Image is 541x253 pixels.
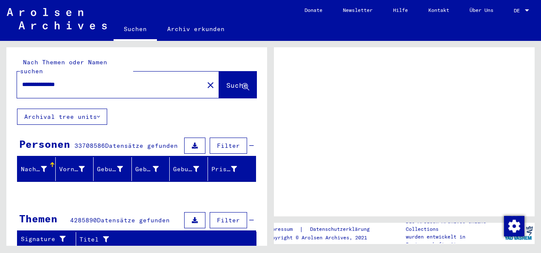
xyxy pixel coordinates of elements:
[80,235,239,244] div: Titel
[205,80,216,90] mat-icon: close
[19,136,70,152] div: Personen
[266,225,299,234] a: Impressum
[114,19,157,41] a: Suchen
[7,8,107,29] img: Arolsen_neg.svg
[105,142,178,149] span: Datensätze gefunden
[170,157,208,181] mat-header-cell: Geburtsdatum
[210,138,247,154] button: Filter
[132,157,170,181] mat-header-cell: Geburt‏
[97,216,170,224] span: Datensätze gefunden
[266,225,380,234] div: |
[157,19,235,39] a: Archiv erkunden
[21,235,69,244] div: Signature
[80,233,248,246] div: Titel
[406,218,502,233] p: Die Arolsen Archives Online-Collections
[217,216,240,224] span: Filter
[219,72,256,98] button: Suche
[211,165,237,174] div: Prisoner #
[173,162,210,176] div: Geburtsdatum
[266,234,380,241] p: Copyright © Arolsen Archives, 2021
[504,216,524,236] div: Zustimmung ändern
[20,58,107,75] mat-label: Nach Themen oder Namen suchen
[97,162,134,176] div: Geburtsname
[74,142,105,149] span: 33708586
[59,162,96,176] div: Vorname
[94,157,132,181] mat-header-cell: Geburtsname
[56,157,94,181] mat-header-cell: Vorname
[210,212,247,228] button: Filter
[19,211,57,226] div: Themen
[135,162,170,176] div: Geburt‏
[208,157,256,181] mat-header-cell: Prisoner #
[202,76,219,93] button: Clear
[504,216,524,236] img: Zustimmung ändern
[17,109,107,125] button: Archival tree units
[226,81,248,89] span: Suche
[21,233,78,246] div: Signature
[303,225,380,234] a: Datenschutzerklärung
[503,222,535,244] img: yv_logo.png
[135,165,159,174] div: Geburt‏
[59,165,85,174] div: Vorname
[514,8,523,14] span: DE
[70,216,97,224] span: 4285890
[97,165,123,174] div: Geburtsname
[211,162,248,176] div: Prisoner #
[173,165,199,174] div: Geburtsdatum
[21,165,47,174] div: Nachname
[217,142,240,149] span: Filter
[21,162,57,176] div: Nachname
[406,233,502,248] p: wurden entwickelt in Partnerschaft mit
[17,157,56,181] mat-header-cell: Nachname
